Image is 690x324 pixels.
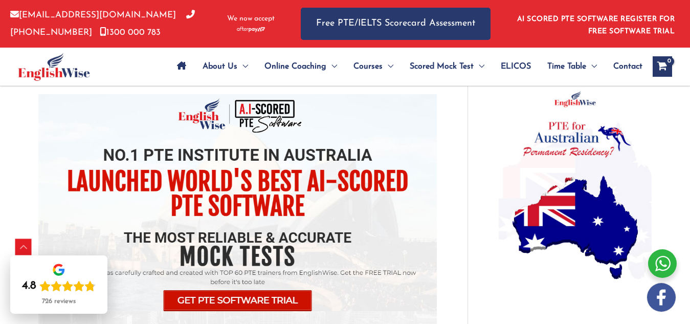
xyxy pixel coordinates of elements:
span: Online Coaching [264,49,326,84]
a: CoursesMenu Toggle [345,49,402,84]
span: Scored Mock Test [410,49,474,84]
span: ELICOS [501,49,531,84]
a: [PHONE_NUMBER] [10,11,195,36]
a: Contact [605,49,642,84]
span: Menu Toggle [237,49,248,84]
span: Contact [613,49,642,84]
a: Time TableMenu Toggle [539,49,605,84]
a: [EMAIL_ADDRESS][DOMAIN_NAME] [10,11,176,19]
div: Rating: 4.8 out of 5 [22,279,96,293]
span: Menu Toggle [586,49,597,84]
a: ELICOS [493,49,539,84]
a: AI SCORED PTE SOFTWARE REGISTER FOR FREE SOFTWARE TRIAL [517,15,675,35]
a: View Shopping Cart, empty [653,56,672,77]
span: Menu Toggle [383,49,393,84]
span: About Us [203,49,237,84]
span: Menu Toggle [326,49,337,84]
a: Online CoachingMenu Toggle [256,49,345,84]
span: Courses [353,49,383,84]
div: 726 reviews [42,297,76,306]
a: Free PTE/IELTS Scorecard Assessment [301,8,491,40]
a: About UsMenu Toggle [194,49,256,84]
div: 4.8 [22,279,36,293]
span: Menu Toggle [474,49,484,84]
span: Time Table [547,49,586,84]
img: cropped-ew-logo [18,53,90,81]
span: We now accept [227,14,275,24]
a: Scored Mock TestMenu Toggle [402,49,493,84]
img: Afterpay-Logo [237,27,265,32]
a: 1300 000 783 [100,28,161,37]
nav: Site Navigation: Main Menu [169,49,642,84]
img: white-facebook.png [647,283,676,312]
aside: Header Widget 1 [511,7,680,40]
